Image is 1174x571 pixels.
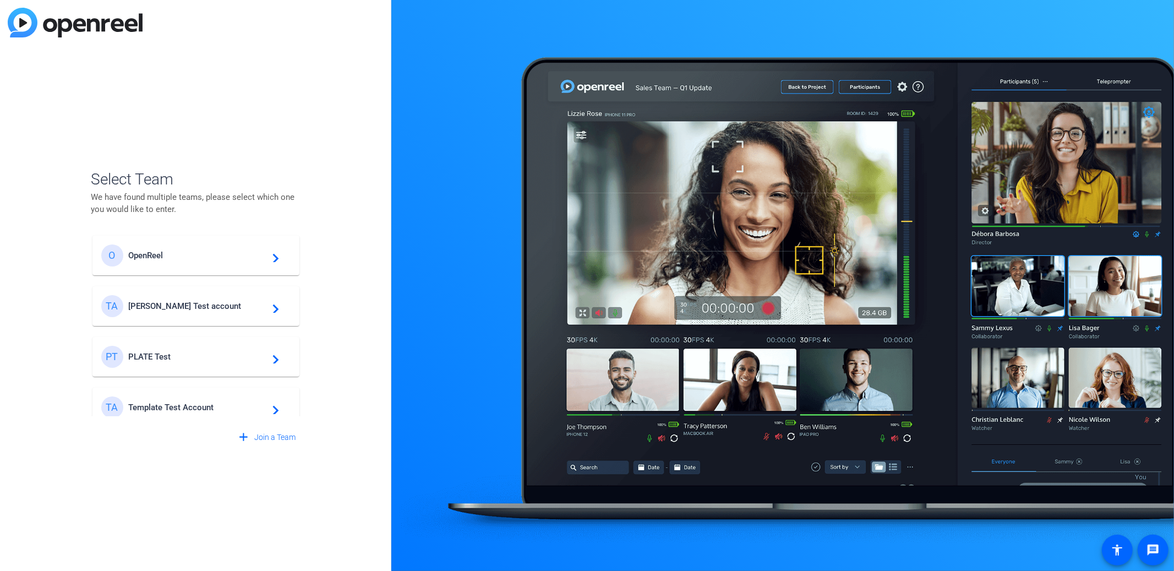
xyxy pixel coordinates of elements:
span: OpenReel [129,251,266,260]
button: Join a Team [232,427,301,447]
img: blue-gradient.svg [8,8,143,37]
div: O [101,244,123,267]
mat-icon: add [237,431,250,444]
span: Join a Team [255,432,296,443]
span: PLATE Test [129,352,266,362]
span: Template Test Account [129,403,266,412]
mat-icon: accessibility [1111,543,1124,557]
span: Select Team [91,168,301,191]
div: TA [101,396,123,418]
p: We have found multiple teams, please select which one you would like to enter. [91,191,301,215]
div: PT [101,346,123,368]
div: TA [101,295,123,317]
mat-icon: message [1146,543,1160,557]
mat-icon: navigate_next [266,350,280,363]
mat-icon: navigate_next [266,401,280,414]
mat-icon: navigate_next [266,249,280,262]
mat-icon: navigate_next [266,300,280,313]
span: [PERSON_NAME] Test account [129,301,266,311]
